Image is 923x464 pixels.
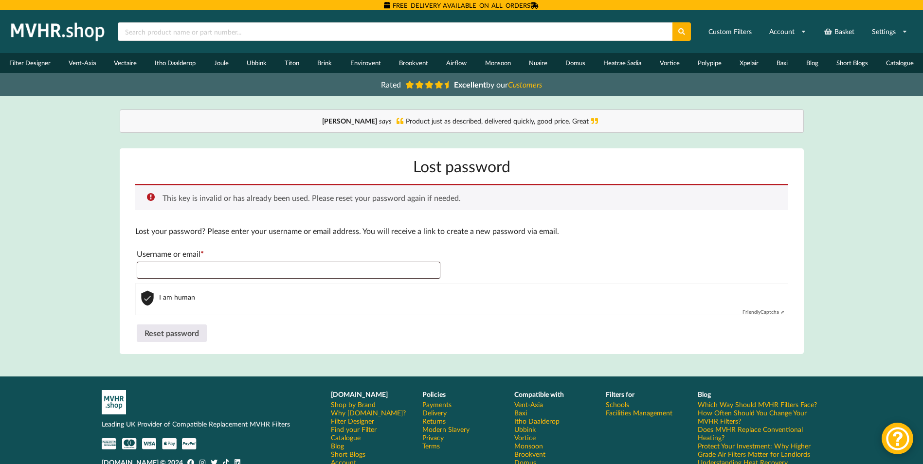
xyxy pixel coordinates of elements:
a: Vent-Axia [514,400,543,409]
a: Titon [276,53,308,73]
label: Username or email [137,246,441,262]
a: Privacy [422,433,444,442]
b: Blog [698,390,711,398]
a: Polypipe [688,53,730,73]
a: Monsoon [514,442,543,450]
a: Account [763,23,813,40]
a: Itho Daalderop [514,417,560,425]
a: Vent-Axia [59,53,105,73]
a: Rated Excellentby ourCustomers [374,76,549,92]
a: Short Blogs [331,450,365,458]
a: Delivery [422,409,447,417]
a: Filter Designer [331,417,374,425]
b: [DOMAIN_NAME] [331,390,388,398]
a: Does MVHR Replace Conventional Heating? [698,425,822,442]
b: Compatible with [514,390,564,398]
b: Excellent [454,80,486,89]
a: Vortice [651,53,688,73]
img: mvhr-inverted.png [102,390,126,414]
a: How Often Should You Change Your MVHR Filters? [698,409,822,425]
a: Domus [556,53,594,73]
a: Facilities Management [606,409,672,417]
a: Ubbink [237,53,275,73]
a: Blog [331,442,344,450]
a: Xpelair [731,53,768,73]
a: Terms [422,442,440,450]
a: FriendlyCaptcha ⇗ [742,309,784,315]
div: Product just as described, delivered quickly, good price. Great [130,116,794,126]
span: Rated [381,80,401,89]
a: Nuaire [520,53,556,73]
a: Shop by Brand [331,400,376,409]
a: Vectaire [105,53,146,73]
img: mvhr.shop.png [7,19,109,44]
b: Friendly [742,309,760,315]
a: Short Blogs [827,53,877,73]
h1: Lost password [135,156,788,176]
button: Reset password [137,324,207,342]
b: Filters for [606,390,634,398]
a: Why [DOMAIN_NAME]? [331,409,406,417]
i: says [379,117,392,125]
a: Basket [817,23,861,40]
a: Baxi [514,409,527,417]
a: Protect Your Investment: Why Higher Grade Air Filters Matter for Landlords [698,442,822,458]
a: Catalogue [877,53,923,73]
b: Policies [422,390,446,398]
a: Vortice [514,433,536,442]
a: Blog [797,53,827,73]
a: Brookvent [390,53,437,73]
a: Brink [308,53,341,73]
a: Ubbink [514,425,536,433]
a: Monsoon [476,53,520,73]
a: Settings [866,23,914,40]
i: Customers [508,80,542,89]
p: Leading UK Provider of Compatible Replacement MVHR Filters [102,419,317,429]
a: Itho Daalderop [146,53,205,73]
a: Which Way Should MVHR Filters Face? [698,400,817,409]
span: by our [454,80,542,89]
span: I am human [159,293,785,302]
a: Payments [422,400,452,409]
a: Catalogue [331,433,361,442]
b: [PERSON_NAME] [322,117,377,125]
a: Baxi [768,53,797,73]
a: Envirovent [341,53,390,73]
input: Search product name or part number... [118,22,672,41]
a: Joule [205,53,237,73]
a: Modern Slavery [422,425,470,433]
a: Brookvent [514,450,545,458]
a: Schools [606,400,629,409]
a: Returns [422,417,446,425]
p: Lost your password? Please enter your username or email address. You will receive a link to creat... [135,226,788,237]
a: Airflow [437,53,476,73]
a: Custom Filters [702,23,758,40]
a: Find your Filter [331,425,377,433]
a: Heatrae Sadia [595,53,651,73]
li: This key is invalid or has already been used. Please reset your password again if needed. [163,193,773,202]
